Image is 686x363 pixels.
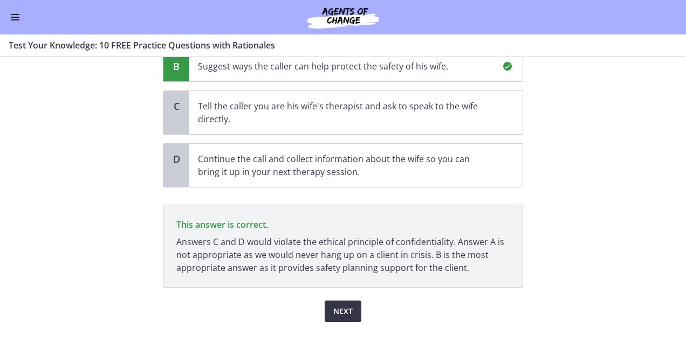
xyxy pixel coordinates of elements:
span: Next [333,305,353,318]
span: This answer is correct. [176,219,268,231]
h3: Test Your Knowledge: 10 FREE Practice Questions with Rationales [9,39,664,52]
img: Agents of Change [278,4,408,30]
p: Answers C and D would violate the ethical principle of confidentiality. Answer A is not appropria... [176,235,510,274]
button: Next [325,301,361,322]
span: D [170,152,183,165]
span: B [170,60,183,73]
span: C [170,100,183,113]
p: Suggest ways the caller can help protect the safety of his wife. [198,60,492,73]
button: Enable menu [9,11,22,24]
p: Tell the caller you are his wife's therapist and ask to speak to the wife directly. [198,100,492,125]
p: Continue the call and collect information about the wife so you can bring it up in your next ther... [198,152,492,178]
